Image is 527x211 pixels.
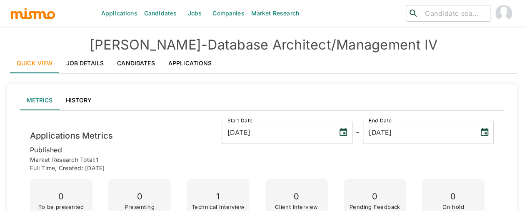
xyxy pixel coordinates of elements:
[30,156,494,164] p: Market Research Total: 1
[335,124,352,141] button: Choose date, selected date is Jul 2, 2025
[162,53,219,73] a: Applications
[38,189,84,204] p: 0
[227,117,252,124] label: Start Date
[275,204,318,210] p: Client Interview
[10,53,60,73] a: Quick View
[125,204,154,210] p: Presenting
[10,37,517,53] h4: [PERSON_NAME] - Database Architect/Management IV
[30,144,494,156] p: published
[222,121,332,144] input: MM/DD/YYYY
[476,124,493,141] button: Choose date, selected date is Aug 18, 2025
[20,90,59,110] button: Metrics
[442,189,464,204] p: 0
[422,7,487,19] input: Candidate search
[350,189,400,204] p: 0
[38,204,84,210] p: To be presented
[110,53,162,73] a: Candidates
[20,90,504,110] div: lab API tabs example
[356,126,360,139] h6: -
[59,90,98,110] button: History
[10,7,56,20] img: logo
[125,189,154,204] p: 0
[60,53,111,73] a: Job Details
[275,189,318,204] p: 0
[30,164,494,172] p: Full time , Created: [DATE]
[30,129,113,142] h6: Applications Metrics
[192,189,245,204] p: 1
[350,204,400,210] p: Pending Feedback
[442,204,464,210] p: On hold
[192,204,245,210] p: Technical Interview
[369,117,391,124] label: End Date
[495,5,512,22] img: Maia Reyes
[363,121,473,144] input: MM/DD/YYYY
